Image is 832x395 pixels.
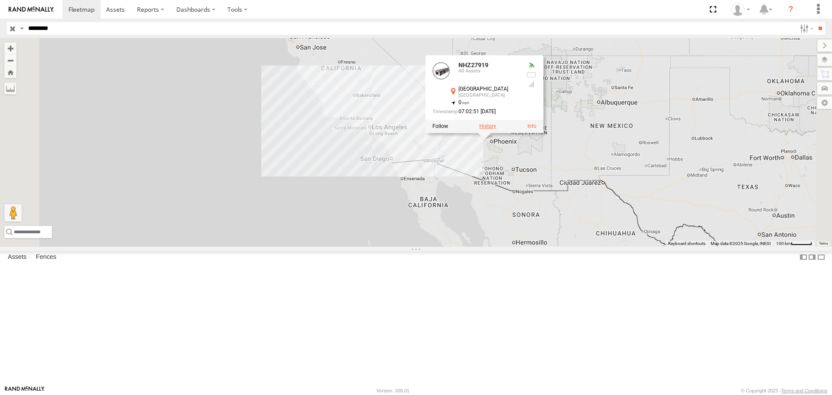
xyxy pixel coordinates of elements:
a: Terms and Conditions [781,388,827,393]
button: Zoom out [4,54,16,66]
label: Measure [4,82,16,95]
label: Hide Summary Table [817,251,825,264]
div: Version: 308.01 [377,388,409,393]
button: Map Scale: 100 km per 45 pixels [773,241,815,247]
span: 0 [458,100,469,106]
div: All Assets [458,69,519,74]
div: Zulema McIntosch [728,3,753,16]
label: Realtime tracking of Asset [432,124,448,130]
span: 100 km [776,241,791,246]
label: Search Filter Options [796,22,815,35]
button: Zoom in [4,42,16,54]
div: No battery health information received from this device. [526,72,536,78]
div: Valid GPS Fix [526,62,536,69]
label: Fences [32,251,61,264]
label: Assets [3,251,31,264]
div: Date/time of location update [432,109,519,115]
label: Map Settings [817,97,832,109]
a: View Asset Details [527,124,536,130]
span: Map data ©2025 Google, INEGI [711,241,771,246]
a: Visit our Website [5,386,45,395]
img: rand-logo.svg [9,7,54,13]
div: Last Event GSM Signal Strength [526,81,536,88]
label: View Asset History [479,124,496,130]
a: View Asset Details [432,62,450,80]
div: © Copyright 2025 - [741,388,827,393]
button: Drag Pegman onto the map to open Street View [4,204,22,222]
div: [GEOGRAPHIC_DATA] [458,93,519,98]
a: Terms (opens in new tab) [819,242,828,245]
div: [GEOGRAPHIC_DATA] [458,87,519,92]
i: ? [784,3,798,16]
label: Dock Summary Table to the Left [799,251,808,264]
a: NHZ27919 [458,62,488,69]
button: Keyboard shortcuts [668,241,705,247]
label: Dock Summary Table to the Right [808,251,816,264]
label: Search Query [18,22,25,35]
button: Zoom Home [4,66,16,78]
